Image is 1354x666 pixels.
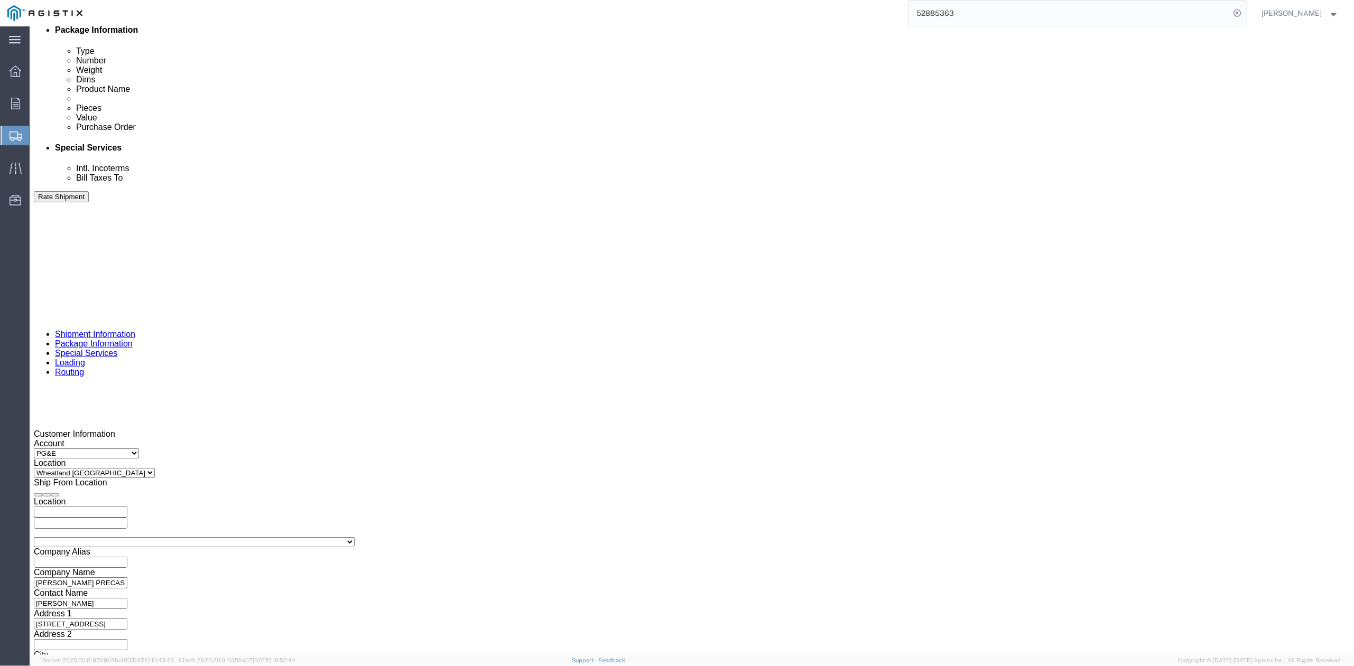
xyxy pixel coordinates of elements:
[572,657,598,663] a: Support
[598,657,625,663] a: Feedback
[1179,656,1341,665] span: Copyright © [DATE]-[DATE] Agistix Inc., All Rights Reserved
[1262,7,1340,20] button: [PERSON_NAME]
[179,657,295,663] span: Client: 2025.20.0-035ba07
[909,1,1230,26] input: Search for shipment number, reference number
[131,657,174,663] span: [DATE] 10:43:43
[42,657,174,663] span: Server: 2025.20.0-970904bc0f3
[7,5,82,21] img: logo
[253,657,295,663] span: [DATE] 10:52:44
[1262,7,1322,19] span: Esme Melgarejo
[30,26,1354,655] iframe: FS Legacy Container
